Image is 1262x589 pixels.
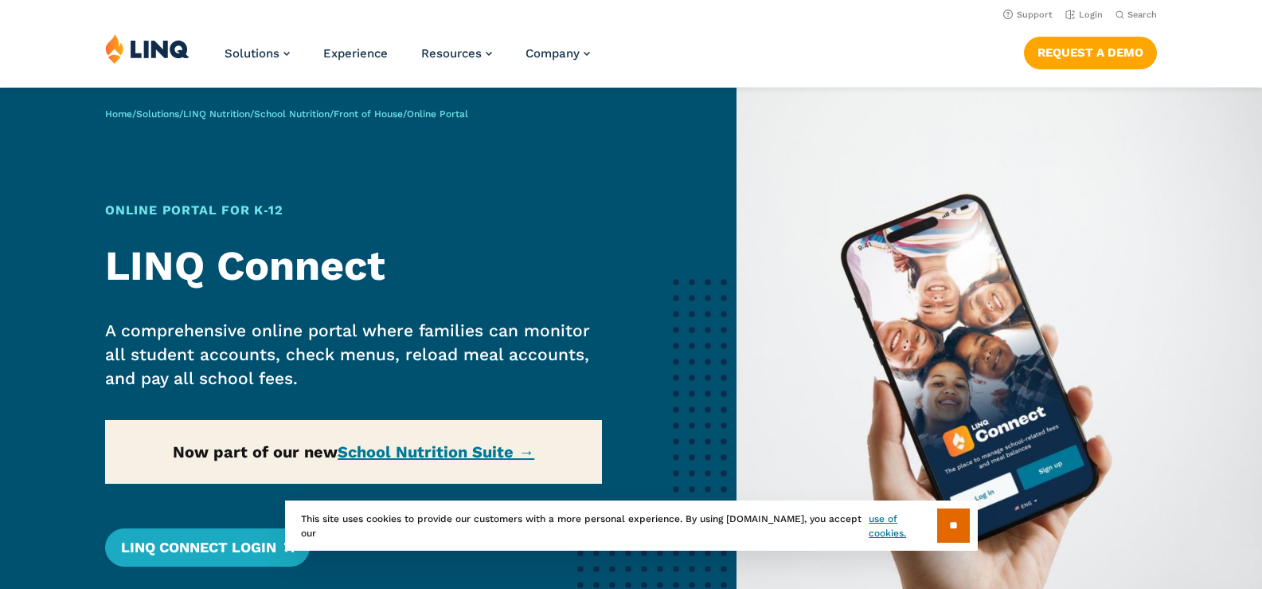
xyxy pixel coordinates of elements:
[526,46,580,61] span: Company
[526,46,590,61] a: Company
[105,108,132,120] a: Home
[421,46,492,61] a: Resources
[323,46,388,61] a: Experience
[105,241,385,290] strong: LINQ Connect
[225,46,279,61] span: Solutions
[407,108,468,120] span: Online Portal
[1024,33,1157,69] nav: Button Navigation
[1127,10,1157,20] span: Search
[1003,10,1053,20] a: Support
[285,501,978,551] div: This site uses cookies to provide our customers with a more personal experience. By using [DOMAIN...
[869,512,936,540] a: use of cookies.
[254,108,330,120] a: School Nutrition
[225,33,590,86] nav: Primary Navigation
[136,108,179,120] a: Solutions
[1065,10,1103,20] a: Login
[105,33,189,64] img: LINQ | K‑12 Software
[1115,9,1157,21] button: Open Search Bar
[105,201,603,220] h1: Online Portal for K‑12
[225,46,290,61] a: Solutions
[173,442,534,461] strong: Now part of our new
[334,108,403,120] a: Front of House
[421,46,482,61] span: Resources
[105,319,603,391] p: A comprehensive online portal where families can monitor all student accounts, check menus, reloa...
[105,108,468,120] span: / / / / /
[183,108,250,120] a: LINQ Nutrition
[1024,37,1157,69] a: Request a Demo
